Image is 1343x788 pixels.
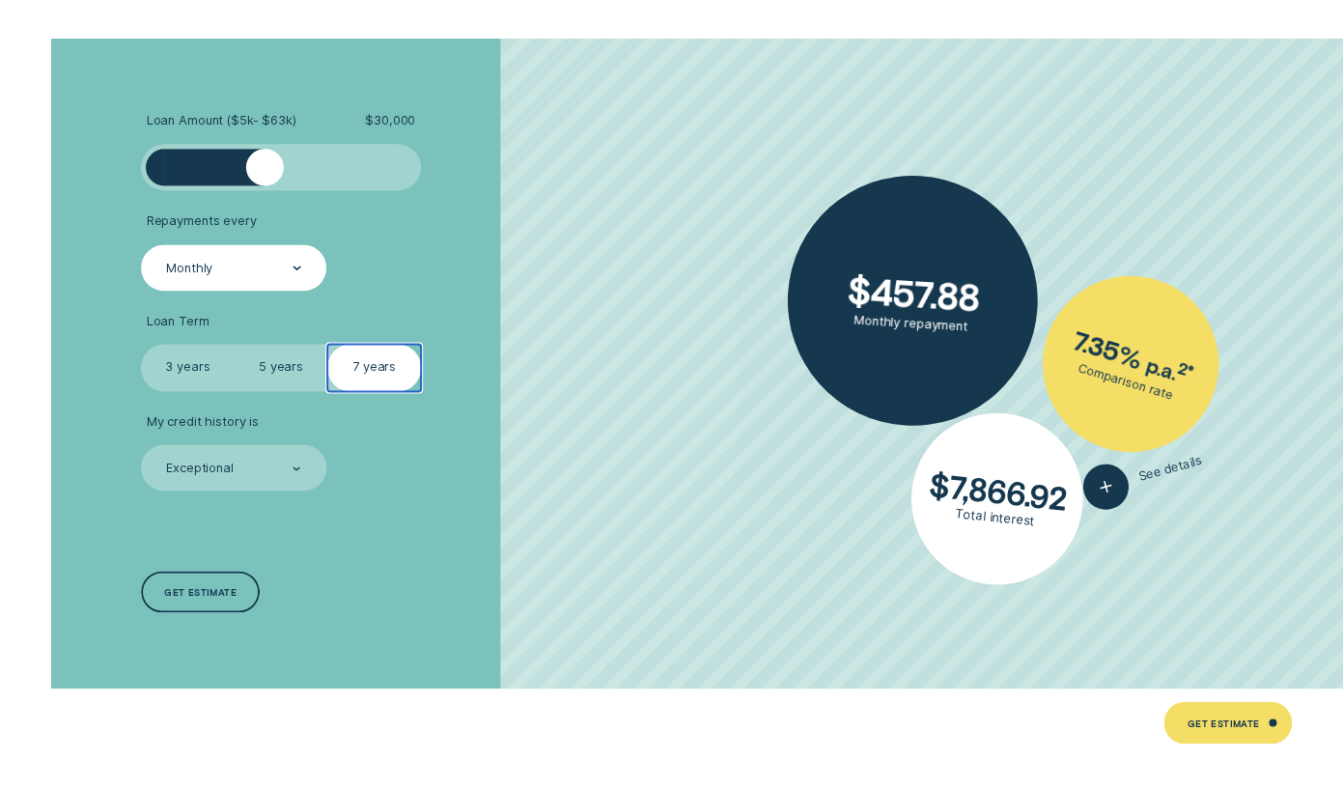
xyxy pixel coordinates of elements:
[365,113,415,128] span: $ 30,000
[147,113,296,128] span: Loan Amount ( $5k - $63k )
[1163,701,1292,743] a: Get Estimate
[141,571,260,612] a: Get estimate
[327,344,421,390] label: 7 years
[147,314,210,329] span: Loan Term
[166,261,212,276] div: Monthly
[166,461,234,476] div: Exceptional
[1077,437,1207,515] button: See details
[1136,453,1203,485] span: See details
[147,414,259,430] span: My credit history is
[141,344,235,390] label: 3 years
[147,213,257,229] span: Repayments every
[235,344,328,390] label: 5 years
